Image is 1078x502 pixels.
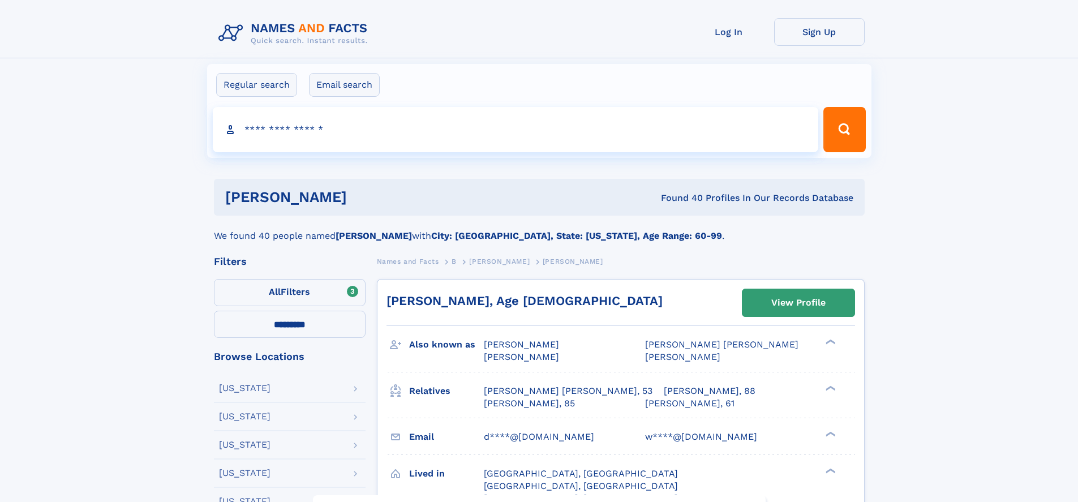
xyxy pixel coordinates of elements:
[774,18,865,46] a: Sign Up
[645,351,720,362] span: [PERSON_NAME]
[645,397,735,410] a: [PERSON_NAME], 61
[219,412,270,421] div: [US_STATE]
[431,230,722,241] b: City: [GEOGRAPHIC_DATA], State: [US_STATE], Age Range: 60-99
[219,440,270,449] div: [US_STATE]
[219,384,270,393] div: [US_STATE]
[645,339,798,350] span: [PERSON_NAME] [PERSON_NAME]
[823,467,836,474] div: ❯
[452,254,457,268] a: B
[409,381,484,401] h3: Relatives
[543,258,603,265] span: [PERSON_NAME]
[409,427,484,447] h3: Email
[484,339,559,350] span: [PERSON_NAME]
[484,385,652,397] a: [PERSON_NAME] [PERSON_NAME], 53
[409,335,484,354] h3: Also known as
[213,107,819,152] input: search input
[409,464,484,483] h3: Lived in
[823,338,836,346] div: ❯
[214,18,377,49] img: Logo Names and Facts
[219,469,270,478] div: [US_STATE]
[684,18,774,46] a: Log In
[823,384,836,392] div: ❯
[484,397,575,410] a: [PERSON_NAME], 85
[336,230,412,241] b: [PERSON_NAME]
[469,258,530,265] span: [PERSON_NAME]
[214,216,865,243] div: We found 40 people named with .
[386,294,663,308] a: [PERSON_NAME], Age [DEMOGRAPHIC_DATA]
[823,107,865,152] button: Search Button
[484,468,678,479] span: [GEOGRAPHIC_DATA], [GEOGRAPHIC_DATA]
[484,480,678,491] span: [GEOGRAPHIC_DATA], [GEOGRAPHIC_DATA]
[664,385,755,397] a: [PERSON_NAME], 88
[771,290,826,316] div: View Profile
[377,254,439,268] a: Names and Facts
[214,279,366,306] label: Filters
[823,430,836,437] div: ❯
[469,254,530,268] a: [PERSON_NAME]
[742,289,854,316] a: View Profile
[214,256,366,267] div: Filters
[269,286,281,297] span: All
[214,351,366,362] div: Browse Locations
[484,351,559,362] span: [PERSON_NAME]
[309,73,380,97] label: Email search
[504,192,853,204] div: Found 40 Profiles In Our Records Database
[225,190,504,204] h1: [PERSON_NAME]
[452,258,457,265] span: B
[216,73,297,97] label: Regular search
